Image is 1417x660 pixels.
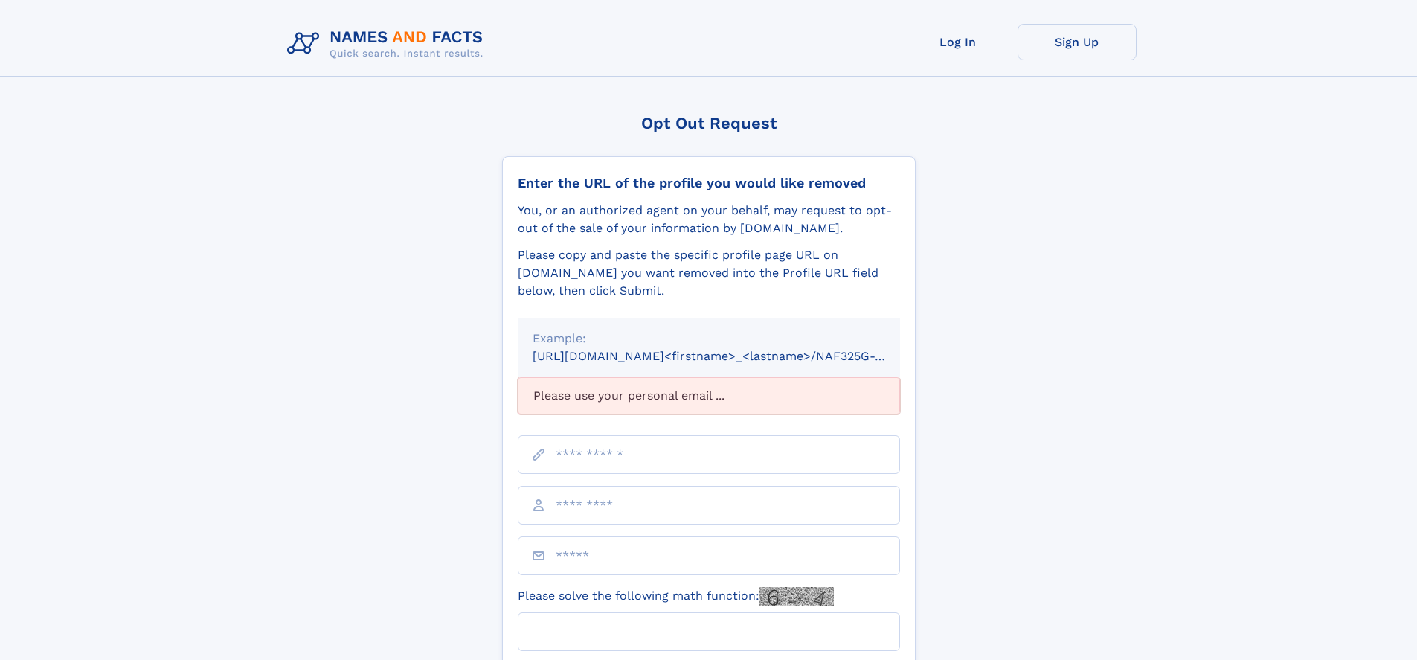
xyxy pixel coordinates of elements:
div: Opt Out Request [502,114,916,132]
small: [URL][DOMAIN_NAME]<firstname>_<lastname>/NAF325G-xxxxxxxx [533,349,928,363]
div: Please copy and paste the specific profile page URL on [DOMAIN_NAME] you want removed into the Pr... [518,246,900,300]
div: You, or an authorized agent on your behalf, may request to opt-out of the sale of your informatio... [518,202,900,237]
div: Enter the URL of the profile you would like removed [518,175,900,191]
label: Please solve the following math function: [518,587,834,606]
div: Please use your personal email ... [518,377,900,414]
a: Log In [899,24,1018,60]
a: Sign Up [1018,24,1137,60]
img: Logo Names and Facts [281,24,495,64]
div: Example: [533,330,885,347]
